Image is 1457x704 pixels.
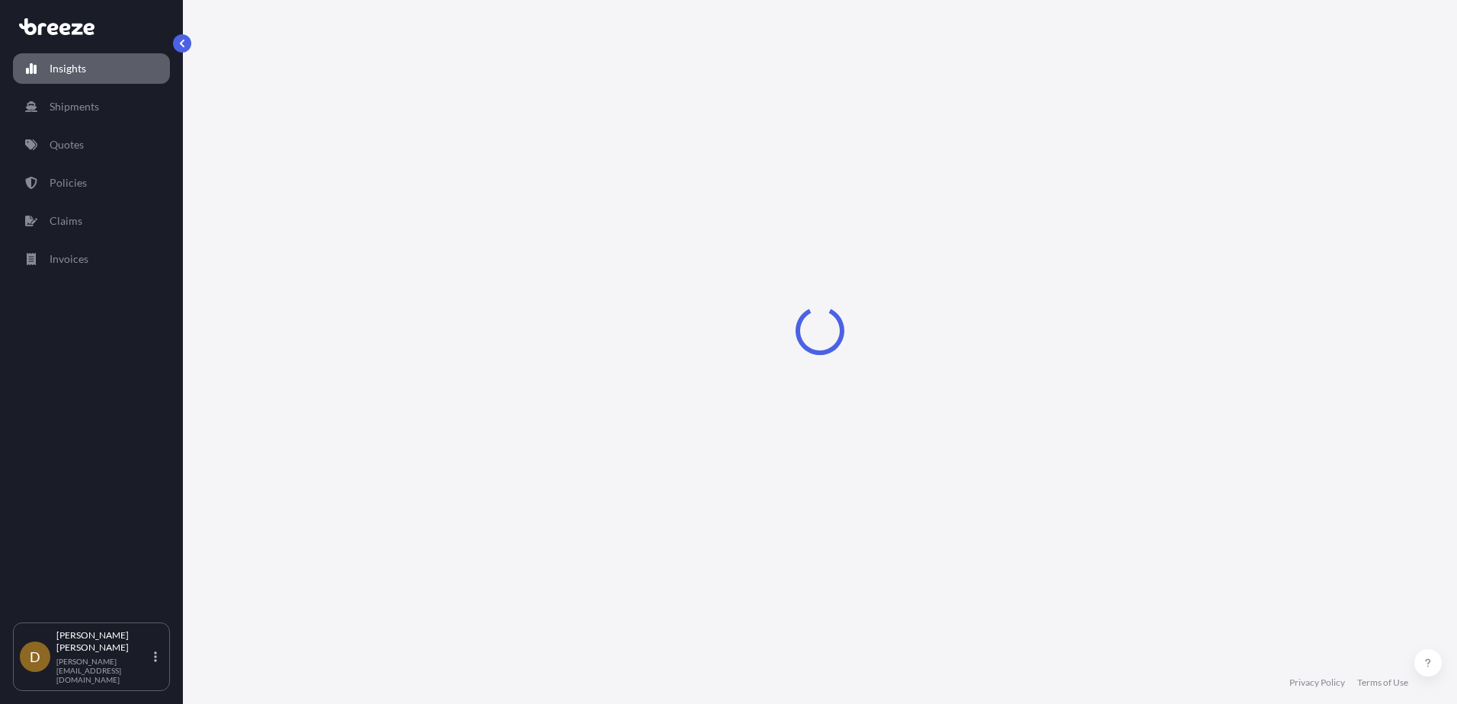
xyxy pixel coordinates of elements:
[50,175,87,190] p: Policies
[50,61,86,76] p: Insights
[30,649,40,664] span: D
[56,657,151,684] p: [PERSON_NAME][EMAIL_ADDRESS][DOMAIN_NAME]
[56,629,151,654] p: [PERSON_NAME] [PERSON_NAME]
[13,206,170,236] a: Claims
[13,244,170,274] a: Invoices
[50,251,88,267] p: Invoices
[1289,677,1345,689] a: Privacy Policy
[50,137,84,152] p: Quotes
[1357,677,1408,689] a: Terms of Use
[13,168,170,198] a: Policies
[50,213,82,229] p: Claims
[50,99,99,114] p: Shipments
[13,130,170,160] a: Quotes
[13,91,170,122] a: Shipments
[13,53,170,84] a: Insights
